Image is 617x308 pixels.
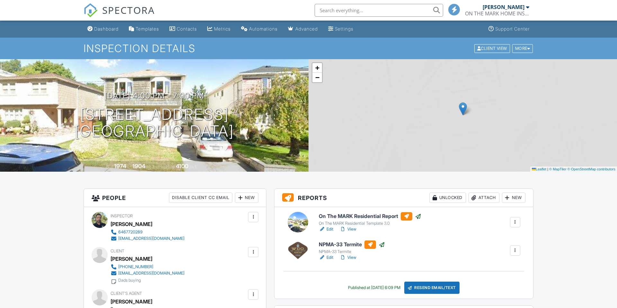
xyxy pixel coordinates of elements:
a: Zoom out [312,73,322,82]
span: − [315,73,319,81]
a: Contacts [167,23,200,35]
div: [EMAIL_ADDRESS][DOMAIN_NAME] [118,236,184,241]
a: Edit [319,226,333,232]
div: Advanced [295,26,318,32]
h6: On The MARK Residential Report [319,212,421,221]
h1: Inspection Details [84,43,533,54]
div: Contacts [177,26,197,32]
a: Settings [326,23,356,35]
div: 1904 [132,163,145,169]
a: Templates [126,23,162,35]
a: Advanced [285,23,320,35]
div: More [512,44,533,53]
div: Resend Email/Text [404,282,460,294]
a: Support Center [486,23,532,35]
div: 1974 [114,163,126,169]
div: Disable Client CC Email [169,193,232,203]
a: 6467720289 [111,229,184,235]
div: 4100 [176,163,188,169]
div: [PERSON_NAME] [483,4,524,10]
a: Metrics [205,23,233,35]
div: Dads buying [118,278,141,283]
span: sq. ft. [146,164,155,169]
span: SPECTORA [102,3,155,17]
a: NPMA-33 Termite NPMA-33 Termite [319,240,385,255]
h3: [DATE] 4:00 pm - 7:00 pm [104,91,204,100]
div: Metrics [214,26,231,32]
div: [EMAIL_ADDRESS][DOMAIN_NAME] [118,271,184,276]
a: [PERSON_NAME] [111,297,152,306]
span: Inspector [111,213,133,218]
h3: Reports [274,189,533,207]
span: Client's Agent [111,291,142,296]
span: Lot Size [161,164,175,169]
div: New [235,193,258,203]
div: Dashboard [94,26,119,32]
div: On The MARK Residential Template 3.0 [319,221,421,226]
div: Settings [335,26,353,32]
input: Search everything... [315,4,443,17]
span: Built [106,164,113,169]
div: ON THE MARK HOME INSPECTIONS [465,10,529,17]
a: © MapTiler [549,167,567,171]
div: 6467720289 [118,230,143,235]
div: Templates [136,26,159,32]
a: Zoom in [312,63,322,73]
a: [PHONE_NUMBER] [111,264,184,270]
div: [PERSON_NAME] [111,254,152,264]
a: Automations (Basic) [238,23,280,35]
img: Marker [459,102,467,115]
a: View [340,226,356,232]
div: NPMA-33 Termite [319,249,385,254]
a: On The MARK Residential Report On The MARK Residential Template 3.0 [319,212,421,226]
div: [PERSON_NAME] [111,219,152,229]
a: SPECTORA [84,9,155,22]
a: Client View [474,46,512,50]
div: Support Center [495,26,530,32]
a: Dashboard [85,23,121,35]
div: Automations [249,26,278,32]
span: sq.ft. [189,164,197,169]
h1: [STREET_ADDRESS] [GEOGRAPHIC_DATA] [75,106,234,140]
span: Client [111,249,124,253]
div: Attach [469,193,499,203]
div: [PHONE_NUMBER] [118,264,153,269]
div: Published at [DATE] 6:09 PM [348,285,400,290]
a: View [340,254,356,261]
div: New [502,193,525,203]
img: The Best Home Inspection Software - Spectora [84,3,98,17]
div: Unlocked [429,193,466,203]
span: + [315,64,319,72]
a: Edit [319,254,333,261]
a: © OpenStreetMap contributors [568,167,615,171]
div: Client View [474,44,510,53]
h3: People [84,189,266,207]
a: [EMAIL_ADDRESS][DOMAIN_NAME] [111,270,184,276]
a: [EMAIL_ADDRESS][DOMAIN_NAME] [111,235,184,242]
a: Leaflet [532,167,546,171]
h6: NPMA-33 Termite [319,240,385,249]
span: | [547,167,548,171]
